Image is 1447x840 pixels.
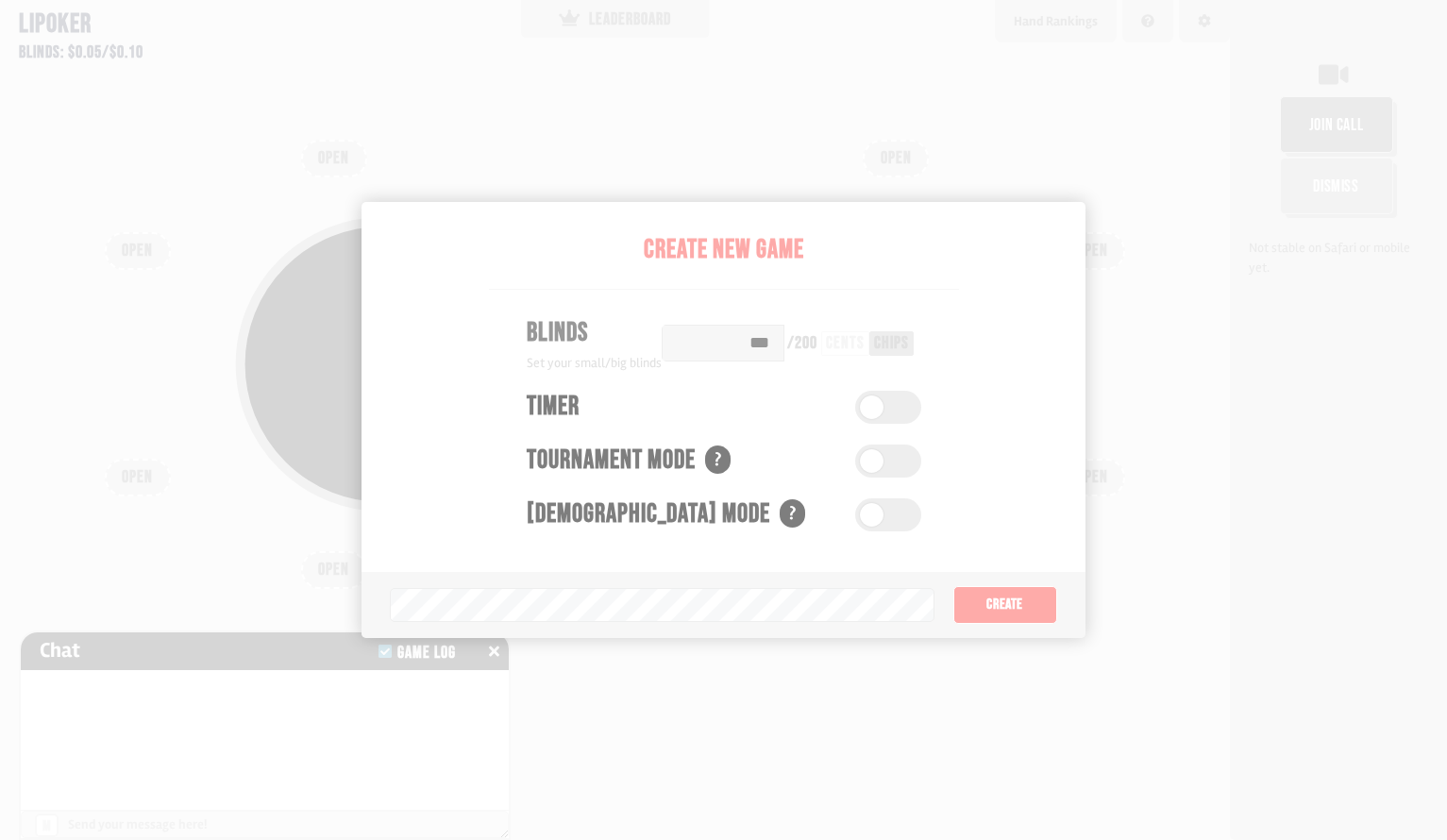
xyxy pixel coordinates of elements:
div: OPEN [107,243,169,260]
div: OPEN [107,469,169,486]
div: OPEN [1061,243,1123,260]
div: Game Log [390,645,463,662]
div: Not stable on Safari or mobile yet. [1239,238,1438,277]
div: OPEN [303,150,365,167]
div: Support us on ! [663,809,784,829]
button: COPY GAME LINK [537,338,693,392]
div: Pot: $0.00 [545,300,686,328]
span: COPY GAME LINK [579,355,676,375]
div: OPEN [1061,469,1123,486]
button: join call [1280,96,1393,153]
div: OPEN [865,150,927,167]
div: Hand Rankings [1014,11,1098,31]
div: LEADERBOARD [559,9,672,28]
a: Patreon [739,811,782,827]
div: OPEN [584,562,647,579]
div: OPEN [303,562,365,579]
div: OPEN [865,562,927,579]
button: Dismiss [1280,158,1393,214]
